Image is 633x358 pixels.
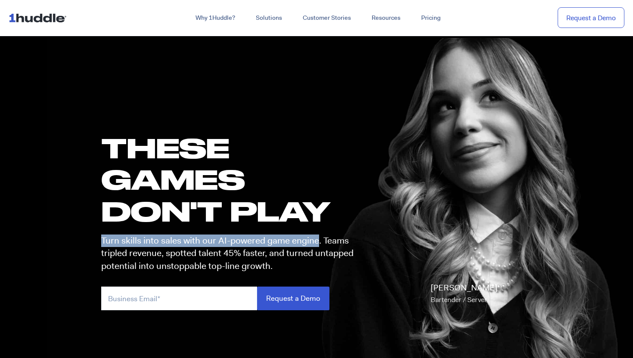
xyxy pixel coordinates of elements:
a: Why 1Huddle? [185,10,245,26]
img: ... [9,9,70,26]
h1: these GAMES DON'T PLAY [101,132,361,227]
input: Request a Demo [257,287,329,310]
a: Pricing [411,10,451,26]
a: Solutions [245,10,292,26]
input: Business Email* [101,287,257,310]
p: Turn skills into sales with our AI-powered game engine. Teams tripled revenue, spotted talent 45%... [101,235,361,272]
a: Customer Stories [292,10,361,26]
a: Request a Demo [558,7,624,28]
p: [PERSON_NAME] [431,282,497,306]
span: Bartender / Server [431,295,487,304]
a: Resources [361,10,411,26]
